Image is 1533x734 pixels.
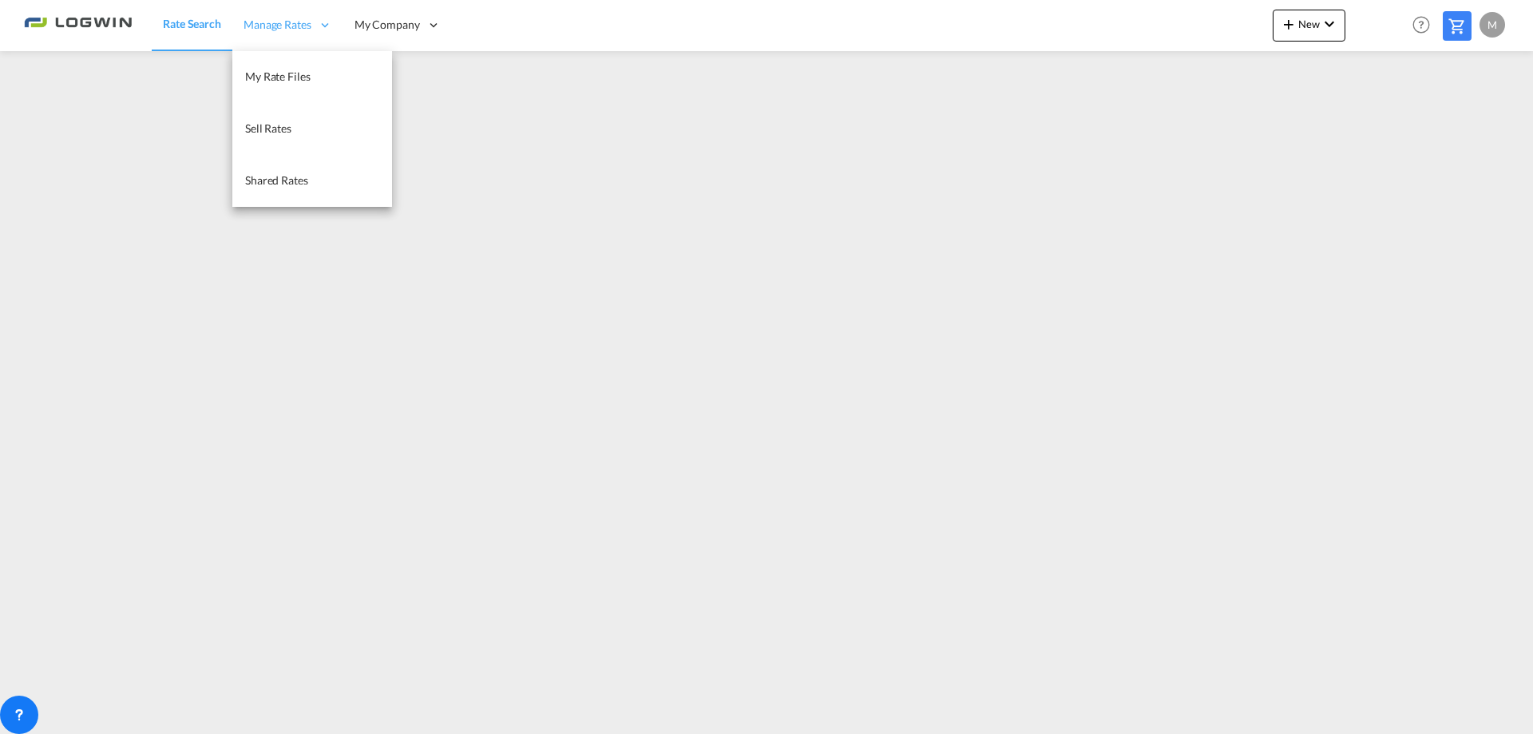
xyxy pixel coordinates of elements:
md-icon: icon-chevron-down [1320,14,1339,34]
img: 2761ae10d95411efa20a1f5e0282d2d7.png [24,7,132,43]
span: Help [1408,11,1435,38]
button: icon-plus 400-fgNewicon-chevron-down [1273,10,1345,42]
div: M [1480,12,1505,38]
div: Help [1408,11,1443,40]
span: Sell Rates [245,121,291,135]
span: My Rate Files [245,69,311,83]
span: My Company [355,17,420,33]
md-icon: icon-plus 400-fg [1279,14,1298,34]
a: My Rate Files [232,51,392,103]
a: Sell Rates [232,103,392,155]
span: Shared Rates [245,173,308,187]
span: Rate Search [163,17,221,30]
span: Manage Rates [244,17,311,33]
span: New [1279,18,1339,30]
a: Shared Rates [232,155,392,207]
